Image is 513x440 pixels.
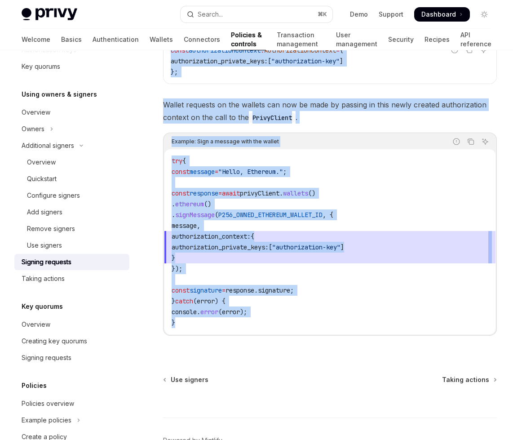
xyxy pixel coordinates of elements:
span: ethereum [175,200,204,208]
a: Signing requests [14,350,129,366]
div: Owners [22,124,44,134]
a: Use signers [164,375,208,384]
div: Add signers [27,207,62,218]
span: response [190,189,218,197]
button: Report incorrect code [451,136,462,147]
span: = [222,286,226,294]
div: Search... [198,9,223,20]
span: const [172,168,190,176]
a: Basics [61,29,82,50]
span: ( [215,211,218,219]
a: Dashboard [414,7,470,22]
span: } [172,254,175,262]
span: ⌘ K [318,11,327,18]
span: error [197,297,215,305]
span: authorizationContext [189,46,261,54]
span: ) { [215,297,226,305]
div: Key quorums [22,61,60,72]
span: }); [172,265,182,273]
span: = [336,46,340,54]
span: const [171,46,189,54]
h5: Using owners & signers [22,89,97,100]
div: Quickstart [27,173,57,184]
a: Wallets [150,29,173,50]
span: Dashboard [421,10,456,19]
span: } [172,319,175,327]
span: wallets [283,189,308,197]
a: Authentication [93,29,139,50]
a: Quickstart [14,171,129,187]
span: , { [323,211,333,219]
span: . [172,211,175,219]
a: API reference [460,29,491,50]
button: Toggle Additional signers section [14,138,129,154]
span: const [172,189,190,197]
span: "Hello, Ethereum." [218,168,283,176]
button: Toggle dark mode [477,7,491,22]
span: = [215,168,218,176]
span: Use signers [171,375,208,384]
div: Example: Sign a message with the wallet [172,136,279,147]
span: = [218,189,222,197]
div: Overview [22,107,50,118]
a: Security [388,29,414,50]
a: Use signers [14,237,129,253]
button: Open search [181,6,332,22]
a: Welcome [22,29,50,50]
div: Remove signers [27,223,75,234]
span: { [182,157,186,165]
h5: Policies [22,380,47,391]
button: Ask AI [479,136,491,147]
a: Recipes [425,29,450,50]
span: [ [268,57,271,65]
span: . [254,286,258,294]
span: ); [240,308,247,316]
span: , [197,222,200,230]
span: authorization_private_keys: [172,243,269,251]
button: Toggle Example policies section [14,412,129,428]
a: Taking actions [442,375,496,384]
a: Add signers [14,204,129,220]
span: message [190,168,215,176]
img: light logo [22,8,77,21]
span: ; [283,168,287,176]
a: Configure signers [14,187,129,204]
span: try [172,157,182,165]
span: : [261,46,264,54]
a: Signing requests [14,254,129,270]
span: [ [269,243,272,251]
span: () [308,189,315,197]
span: "authorization-key" [271,57,340,65]
span: catch [175,297,193,305]
a: Overview [14,316,129,333]
a: Connectors [184,29,220,50]
div: Example policies [22,415,71,426]
a: Taking actions [14,271,129,287]
button: Copy the contents from the code block [465,136,477,147]
span: Wallet requests on the wallets can now be made by passing in this newly created authorization con... [163,98,497,124]
span: }; [171,68,178,76]
div: Policies overview [22,398,74,409]
a: Support [379,10,403,19]
span: authorization_private_keys: [171,57,268,65]
span: . [279,189,283,197]
a: Remove signers [14,221,129,237]
div: Overview [27,157,56,168]
span: { [251,232,254,240]
span: signature [190,286,222,294]
span: authorization_context: [172,232,251,240]
div: Creating key quorums [22,336,87,347]
a: User management [336,29,377,50]
span: console [172,308,197,316]
span: response [226,286,254,294]
span: { [340,46,343,54]
a: Overview [14,104,129,120]
div: Additional signers [22,140,74,151]
div: Signing requests [22,257,71,267]
a: Transaction management [277,29,325,50]
h5: Key quorums [22,301,63,312]
span: AuthorizationContext [264,46,336,54]
span: . [172,200,175,208]
span: message [172,222,197,230]
a: Key quorums [14,58,129,75]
